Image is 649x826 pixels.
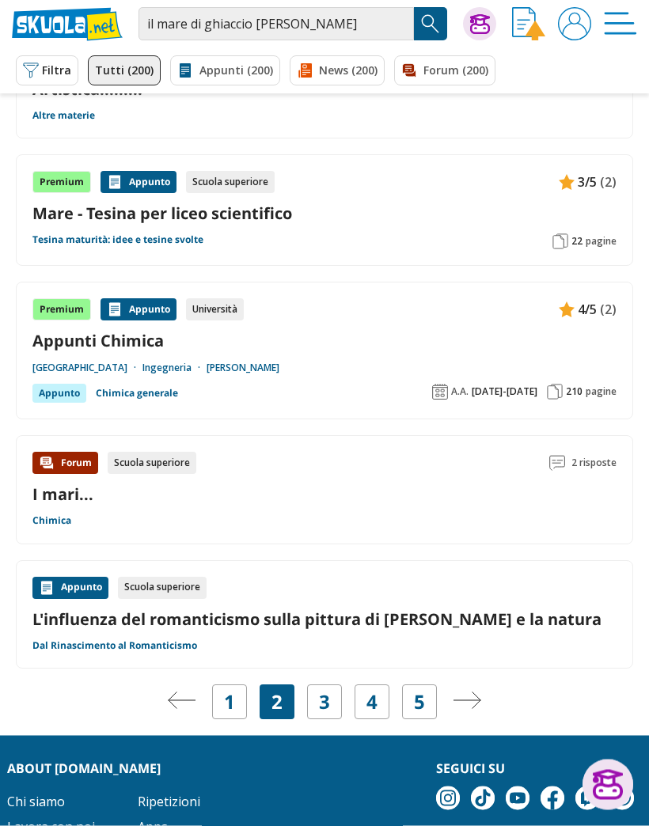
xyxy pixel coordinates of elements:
[16,55,78,85] button: Filtra
[559,302,575,318] img: Appunti contenuto
[39,581,55,597] img: Appunti contenuto
[453,692,481,710] img: Pagina successiva
[32,234,203,247] a: Tesina maturità: idee e tesine svolte
[170,55,280,85] a: Appunti (200)
[7,793,65,810] a: Chi siamo
[32,79,142,100] a: Artistica.........
[32,484,93,506] a: I mari...
[101,172,176,194] div: Appunto
[32,299,91,321] div: Premium
[436,760,505,777] strong: Seguici su
[23,63,39,78] img: Filtra filtri mobile
[512,7,545,40] img: Invia appunto
[604,7,637,40] img: Menù
[559,175,575,191] img: Appunti contenuto
[586,236,617,248] span: pagine
[401,63,417,78] img: Forum filtro contenuto
[168,691,196,714] a: Pagina precedente
[138,793,200,810] a: Ripetizioni
[575,786,599,810] img: twitch
[7,760,161,777] strong: About [DOMAIN_NAME]
[541,786,564,810] img: facebook
[414,7,447,40] button: Search Button
[297,63,313,78] img: News filtro contenuto
[32,385,86,404] div: Appunto
[436,786,460,810] img: instagram
[571,236,583,248] span: 22
[32,453,98,475] div: Forum
[394,55,495,85] a: Forum (200)
[32,331,617,352] a: Appunti Chimica
[32,203,617,225] a: Mare - Tesina per liceo scientifico
[549,456,565,472] img: Commenti lettura
[414,691,425,714] a: 5
[118,578,207,600] div: Scuola superiore
[578,172,597,193] span: 3/5
[600,172,617,193] span: (2)
[319,691,330,714] a: 3
[290,55,385,85] a: News (200)
[142,362,207,375] a: Ingegneria
[470,14,490,34] img: Chiedi Tutor AI
[168,692,196,710] img: Pagina precedente
[366,691,378,714] a: 4
[586,386,617,399] span: pagine
[207,362,279,375] a: [PERSON_NAME]
[472,386,537,399] span: [DATE]-[DATE]
[506,786,529,810] img: youtube
[432,385,448,400] img: Anno accademico
[471,786,495,810] img: tiktok
[552,234,568,250] img: Pagine
[96,385,178,404] a: Chimica generale
[558,7,591,40] img: User avatar
[32,110,95,123] a: Altre materie
[32,578,108,600] div: Appunto
[107,302,123,318] img: Appunti contenuto
[547,385,563,400] img: Pagine
[32,515,71,528] a: Chimica
[88,55,161,85] a: Tutti (200)
[186,299,244,321] div: Università
[32,609,617,631] a: L'influenza del romanticismo sulla pittura di [PERSON_NAME] e la natura
[108,453,196,475] div: Scuola superiore
[139,7,414,40] input: Cerca appunti, riassunti o versioni
[453,691,481,714] a: Pagina successiva
[271,691,283,714] span: 2
[571,453,617,475] span: 2 risposte
[224,691,235,714] a: 1
[451,386,469,399] span: A.A.
[107,175,123,191] img: Appunti contenuto
[186,172,275,194] div: Scuola superiore
[32,172,91,194] div: Premium
[600,300,617,320] span: (2)
[32,640,197,653] a: Dal Rinascimento al Romanticismo
[177,63,193,78] img: Appunti filtro contenuto
[16,685,633,720] nav: Navigazione pagine
[419,12,442,36] img: Cerca appunti, riassunti o versioni
[101,299,176,321] div: Appunto
[32,362,142,375] a: [GEOGRAPHIC_DATA]
[566,386,583,399] span: 210
[39,456,55,472] img: Forum contenuto
[578,300,597,320] span: 4/5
